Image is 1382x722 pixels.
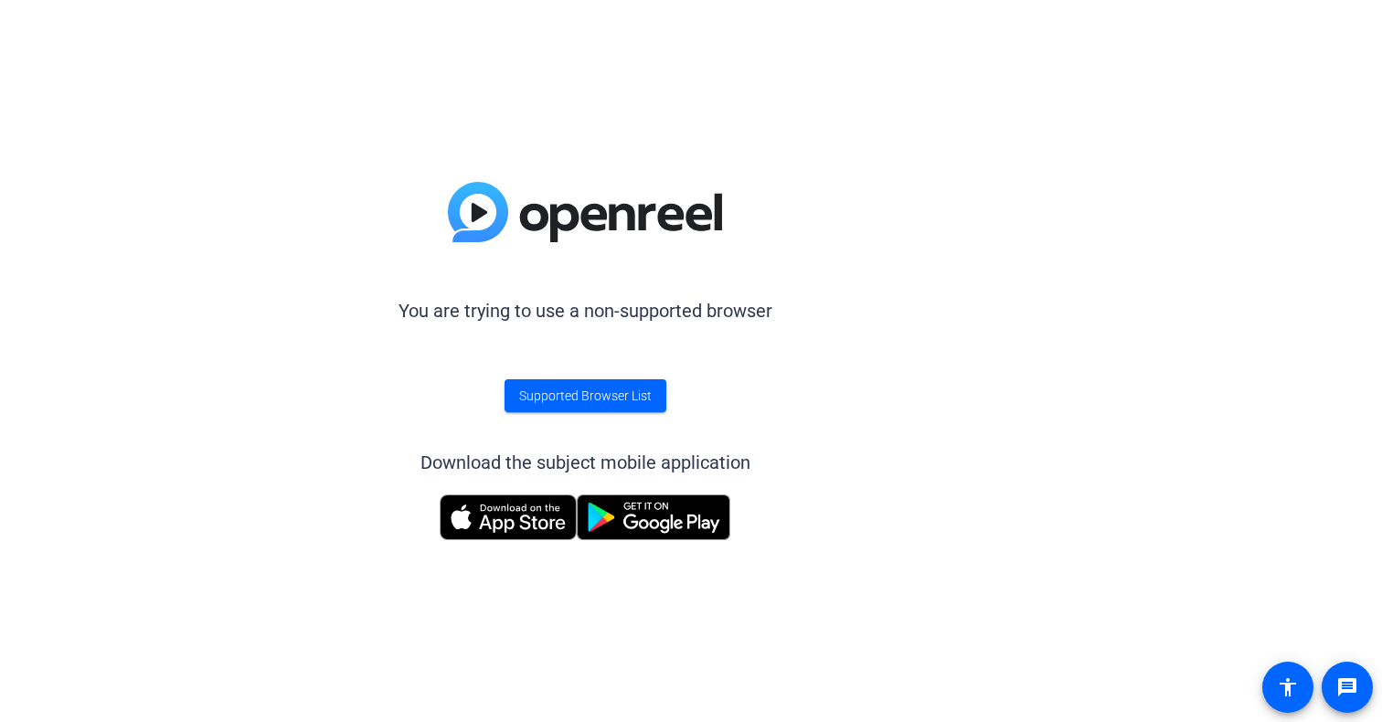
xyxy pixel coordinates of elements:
div: Download the subject mobile application [420,449,750,476]
img: blue-gradient.svg [448,182,722,242]
mat-icon: accessibility [1277,676,1299,698]
span: Supported Browser List [519,387,652,406]
img: Get it on Google Play [577,494,730,540]
p: You are trying to use a non-supported browser [399,297,772,324]
a: Supported Browser List [505,379,666,412]
img: Download on the App Store [440,494,577,540]
mat-icon: message [1336,676,1358,698]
